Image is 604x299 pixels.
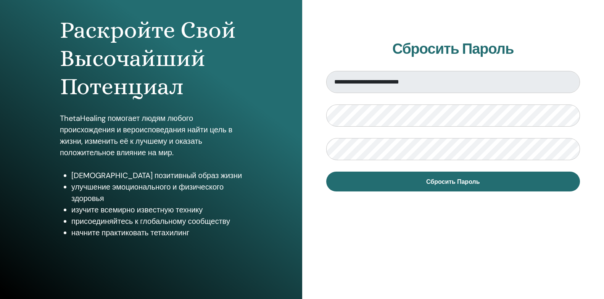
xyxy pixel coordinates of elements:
ya-tr-span: изучите всемирно известную технику [71,205,203,215]
ya-tr-span: Раскройте Свой Высочайший Потенциал [60,16,236,100]
span: Сбросить Пароль [426,178,480,186]
ya-tr-span: начните практиковать тетахилинг [71,228,189,238]
ya-tr-span: улучшение эмоционального и физического здоровья [71,182,224,203]
ya-tr-span: присоединяйтесь к глобальному сообществу [71,216,230,226]
button: Сбросить Пароль [326,172,580,191]
ya-tr-span: [DEMOGRAPHIC_DATA] позитивный образ жизни [71,170,242,180]
ya-tr-span: Сбросить Пароль [392,39,514,58]
ya-tr-span: ThetaHealing помогает людям любого происхождения и вероисповедания найти цель в жизни, изменить е... [60,113,232,158]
